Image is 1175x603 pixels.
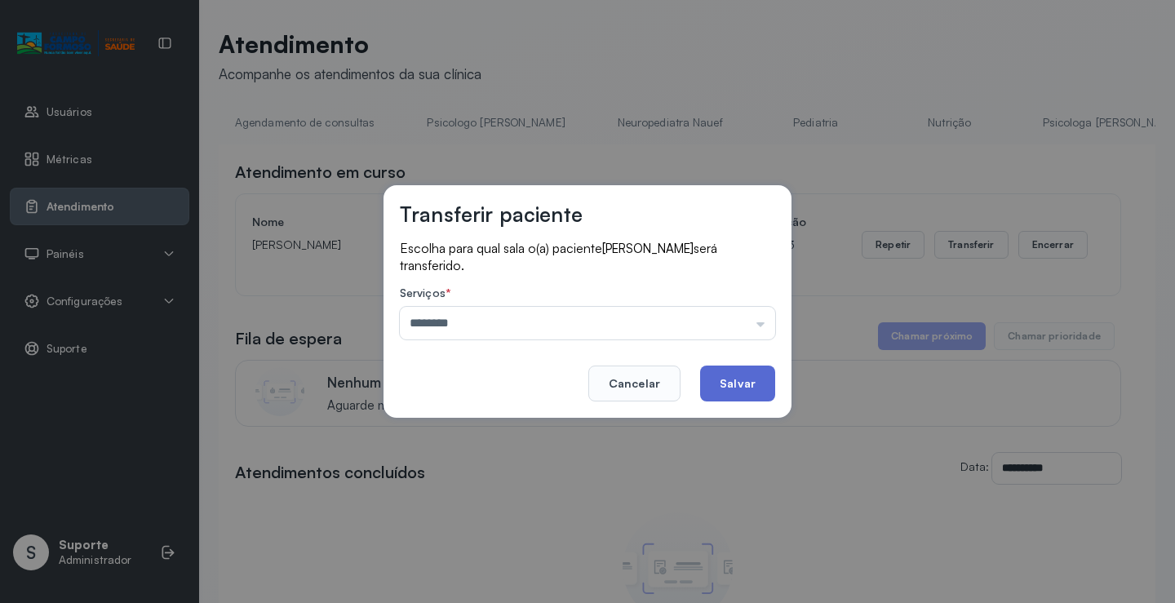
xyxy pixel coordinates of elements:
span: [PERSON_NAME] [602,241,694,256]
p: Escolha para qual sala o(a) paciente será transferido. [400,240,775,273]
h3: Transferir paciente [400,202,583,227]
span: Serviços [400,286,446,299]
button: Cancelar [588,366,681,401]
button: Salvar [700,366,775,401]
